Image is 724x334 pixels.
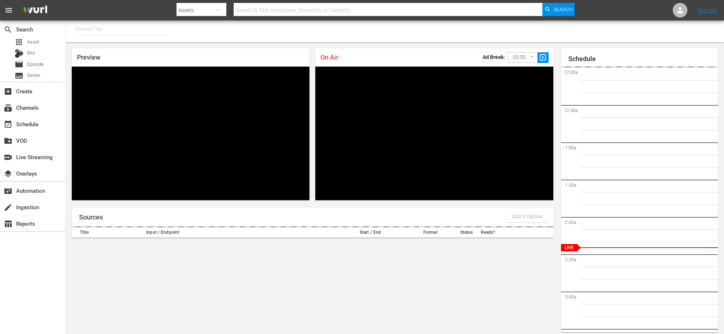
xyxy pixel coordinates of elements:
div: Video Player [72,67,309,200]
span: Reports [4,219,12,228]
span: Overlays [4,169,12,178]
span: VOD [4,136,12,145]
th: Start / End [334,228,406,238]
span: Series [27,72,40,79]
img: ans4CAIJ8jUAAAAAAAAAAAAAAAAAAAAAAAAgQb4GAAAAAAAAAAAAAAAAAAAAAAAAJMjXAAAAAAAAAAAAAAAAAAAAAAAAgAT5G... [18,2,53,19]
h1: Schedule [568,55,719,63]
th: Status [454,228,479,238]
span: Asset [15,38,23,46]
span: Asset [27,38,39,46]
div: 00:30 [508,50,538,64]
th: Ready? [479,228,503,238]
span: On Air [320,53,338,61]
span: Series [15,71,23,80]
div: Video Player [315,67,553,200]
span: Live Streaming [4,153,12,162]
span: Preview [77,53,100,61]
span: Ingestion [4,203,12,212]
span: slideshow_sharp [539,53,547,62]
th: Title [72,228,144,238]
span: Episode [27,61,44,68]
span: Schedule [4,120,12,129]
th: Format [406,228,454,238]
span: menu [4,6,13,15]
div: Bits [15,49,23,58]
span: Search [553,3,573,16]
h1: Sources [79,214,103,221]
button: Search [542,3,575,16]
span: Automation [4,187,12,195]
a: Sign Out [698,7,717,13]
span: Create [4,87,12,96]
span: Bits [27,49,35,57]
span: Channels [4,104,12,112]
p: Ad Break: [483,54,505,60]
span: Search [4,25,12,34]
span: Episode [15,60,23,69]
th: Input / Endpoint [144,228,334,238]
